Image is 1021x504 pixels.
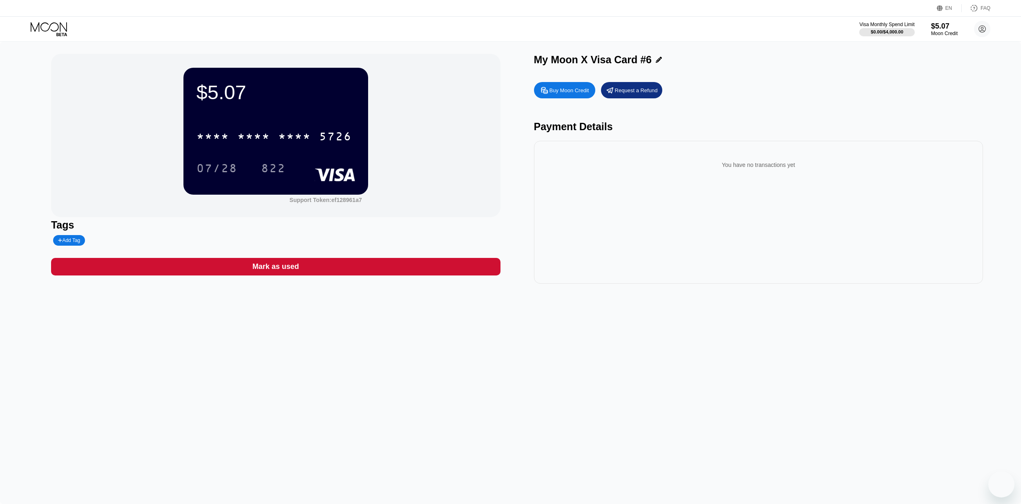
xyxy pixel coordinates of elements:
[51,258,500,275] div: Mark as used
[252,262,299,271] div: Mark as used
[871,29,903,34] div: $0.00 / $4,000.00
[255,158,292,178] div: 822
[53,235,85,246] div: Add Tag
[51,219,500,231] div: Tags
[601,82,662,98] div: Request a Refund
[534,121,983,133] div: Payment Details
[937,4,962,12] div: EN
[550,87,589,94] div: Buy Moon Credit
[859,22,914,36] div: Visa Monthly Spend Limit$0.00/$4,000.00
[197,81,355,104] div: $5.07
[261,163,286,176] div: 822
[931,22,958,31] div: $5.07
[988,471,1014,497] iframe: Nút để khởi chạy cửa sổ nhắn tin
[58,238,80,243] div: Add Tag
[190,158,244,178] div: 07/28
[615,87,658,94] div: Request a Refund
[931,31,958,36] div: Moon Credit
[931,22,958,36] div: $5.07Moon Credit
[859,22,914,27] div: Visa Monthly Spend Limit
[290,197,362,203] div: Support Token: ef128961a7
[962,4,990,12] div: FAQ
[534,54,652,66] div: My Moon X Visa Card #6
[290,197,362,203] div: Support Token:ef128961a7
[541,153,977,176] div: You have no transactions yet
[319,131,352,144] div: 5726
[981,5,990,11] div: FAQ
[197,163,237,176] div: 07/28
[945,5,952,11] div: EN
[534,82,595,98] div: Buy Moon Credit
